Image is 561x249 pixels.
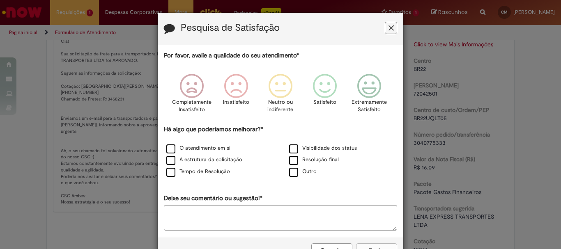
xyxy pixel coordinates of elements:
label: Deixe seu comentário ou sugestão!* [164,194,262,203]
label: Visibilidade dos status [289,144,357,152]
p: Insatisfeito [223,98,249,106]
label: A estrutura da solicitação [166,156,242,164]
div: Neutro ou indiferente [260,68,301,124]
label: O atendimento em si [166,144,230,152]
p: Neutro ou indiferente [266,98,295,114]
p: Satisfeito [313,98,336,106]
div: Completamente Insatisfeito [170,68,212,124]
label: Outro [289,168,317,176]
label: Resolução final [289,156,339,164]
div: Há algo que poderíamos melhorar?* [164,125,397,178]
label: Tempo de Resolução [166,168,230,176]
div: Insatisfeito [215,68,257,124]
p: Completamente Insatisfeito [172,98,212,114]
div: Satisfeito [304,68,346,124]
div: Extremamente Satisfeito [348,68,390,124]
label: Por favor, avalie a qualidade do seu atendimento* [164,51,299,60]
label: Pesquisa de Satisfação [181,23,280,33]
p: Extremamente Satisfeito [352,98,387,114]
